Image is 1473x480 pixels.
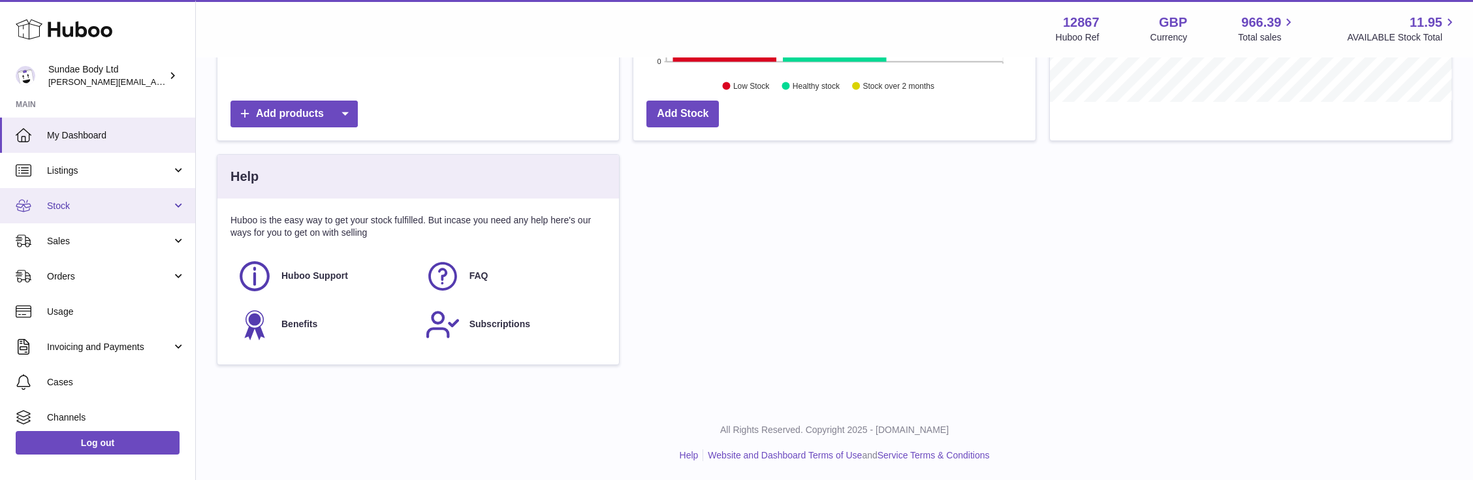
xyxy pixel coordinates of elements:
a: FAQ [425,259,600,294]
span: Sales [47,235,172,248]
strong: 12867 [1063,14,1100,31]
span: Subscriptions [469,318,530,330]
span: FAQ [469,270,488,282]
li: and [703,449,989,462]
span: Huboo Support [281,270,348,282]
span: My Dashboard [47,129,185,142]
span: 11.95 [1410,14,1442,31]
h3: Help [230,168,259,185]
a: Add products [230,101,358,127]
a: 966.39 Total sales [1238,14,1296,44]
span: 966.39 [1241,14,1281,31]
div: Sundae Body Ltd [48,63,166,88]
strong: GBP [1159,14,1187,31]
text: Low Stock [733,82,770,91]
a: Website and Dashboard Terms of Use [708,450,862,460]
a: 11.95 AVAILABLE Stock Total [1347,14,1457,44]
span: Listings [47,165,172,177]
a: Log out [16,431,180,455]
a: Huboo Support [237,259,412,294]
span: AVAILABLE Stock Total [1347,31,1457,44]
span: Stock [47,200,172,212]
span: Total sales [1238,31,1296,44]
text: Stock over 2 months [863,82,934,91]
a: Help [680,450,699,460]
a: Add Stock [646,101,719,127]
span: Benefits [281,318,317,330]
span: Usage [47,306,185,318]
span: Channels [47,411,185,424]
p: All Rights Reserved. Copyright 2025 - [DOMAIN_NAME] [206,424,1463,436]
p: Huboo is the easy way to get your stock fulfilled. But incase you need any help here's our ways f... [230,214,606,239]
text: Healthy stock [793,82,840,91]
a: Service Terms & Conditions [878,450,990,460]
img: dianne@sundaebody.com [16,66,35,86]
a: Benefits [237,307,412,342]
a: Subscriptions [425,307,600,342]
div: Currency [1150,31,1188,44]
span: Invoicing and Payments [47,341,172,353]
span: Orders [47,270,172,283]
div: Huboo Ref [1056,31,1100,44]
span: [PERSON_NAME][EMAIL_ADDRESS][DOMAIN_NAME] [48,76,262,87]
text: 0 [657,57,661,65]
span: Cases [47,376,185,389]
